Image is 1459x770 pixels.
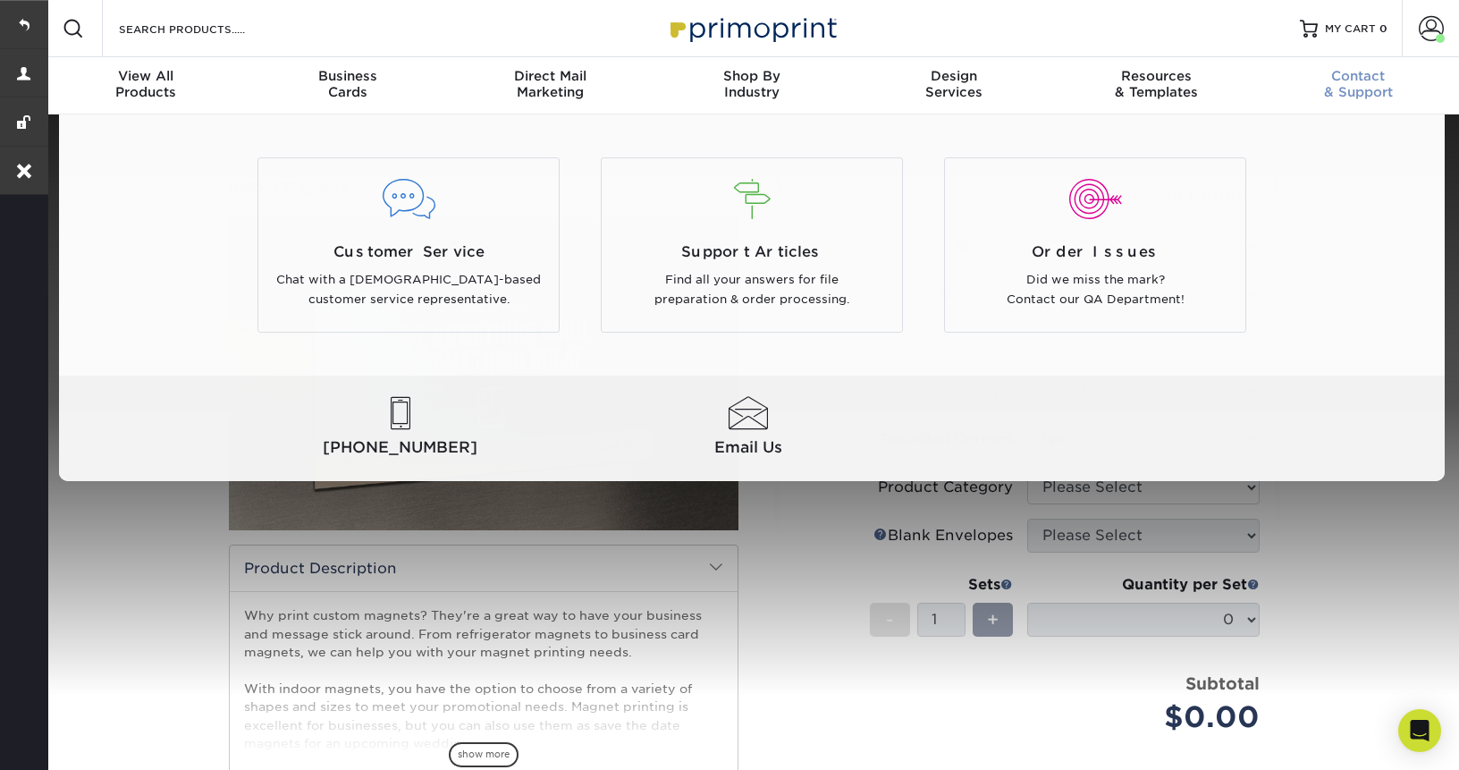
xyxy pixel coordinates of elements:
[1257,68,1459,100] div: & Support
[853,57,1055,114] a: DesignServices
[578,436,918,459] span: Email Us
[1398,709,1441,752] div: Open Intercom Messenger
[578,397,918,460] a: Email Us
[1325,21,1376,37] span: MY CART
[247,57,449,114] a: BusinessCards
[230,436,570,459] span: [PHONE_NUMBER]
[1041,696,1260,739] div: $0.00
[958,241,1232,263] span: Order Issues
[1257,57,1459,114] a: Contact& Support
[651,68,853,84] span: Shop By
[449,742,519,766] span: show more
[651,68,853,100] div: Industry
[247,68,449,100] div: Cards
[1055,68,1257,84] span: Resources
[958,270,1232,310] p: Did we miss the mark? Contact our QA Department!
[662,9,841,47] img: Primoprint
[4,715,152,764] iframe: Google Customer Reviews
[1055,68,1257,100] div: & Templates
[230,397,570,460] a: [PHONE_NUMBER]
[853,68,1055,100] div: Services
[449,57,651,114] a: Direct MailMarketing
[651,57,853,114] a: Shop ByIndustry
[615,241,889,263] span: Support Articles
[45,57,247,114] a: View AllProducts
[250,157,567,333] a: Customer Service Chat with a [DEMOGRAPHIC_DATA]-based customer service representative.
[937,157,1253,333] a: Order Issues Did we miss the mark? Contact our QA Department!
[853,68,1055,84] span: Design
[1257,68,1459,84] span: Contact
[449,68,651,84] span: Direct Mail
[615,270,889,310] p: Find all your answers for file preparation & order processing.
[272,241,545,263] span: Customer Service
[1379,22,1387,35] span: 0
[449,68,651,100] div: Marketing
[117,18,291,39] input: SEARCH PRODUCTS.....
[594,157,910,333] a: Support Articles Find all your answers for file preparation & order processing.
[272,270,545,310] p: Chat with a [DEMOGRAPHIC_DATA]-based customer service representative.
[45,68,247,100] div: Products
[1055,57,1257,114] a: Resources& Templates
[45,68,247,84] span: View All
[247,68,449,84] span: Business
